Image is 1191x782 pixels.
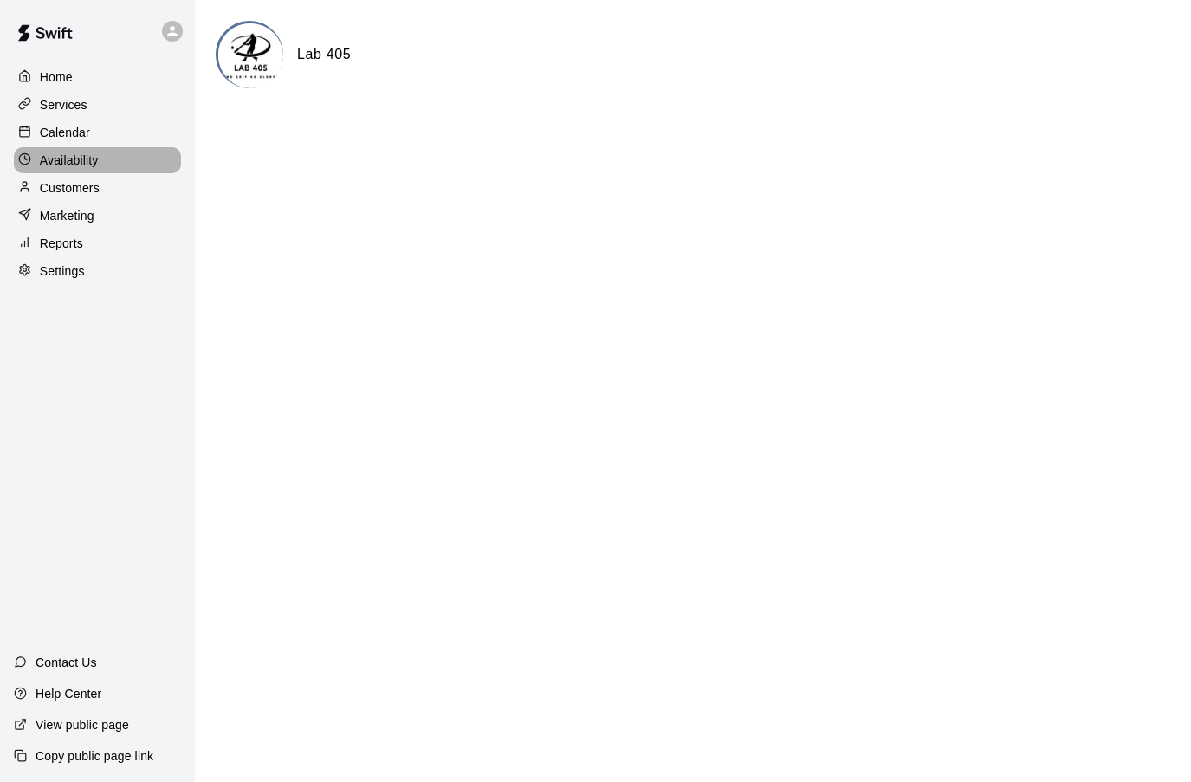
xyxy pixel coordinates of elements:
p: Reports [40,235,83,252]
a: Reports [14,230,181,256]
p: Services [40,96,87,113]
p: Copy public page link [36,747,153,765]
a: Customers [14,175,181,201]
p: Home [40,68,73,86]
p: Contact Us [36,654,97,671]
a: Services [14,92,181,118]
p: Availability [40,152,99,169]
a: Calendar [14,120,181,145]
a: Settings [14,258,181,284]
p: Help Center [36,685,101,702]
p: View public page [36,716,129,734]
a: Marketing [14,203,181,229]
h6: Lab 405 [297,43,351,66]
img: Lab 405 logo [218,23,283,88]
p: Customers [40,179,100,197]
a: Availability [14,147,181,173]
p: Settings [40,262,85,280]
p: Marketing [40,207,94,224]
p: Calendar [40,124,90,141]
a: Home [14,64,181,90]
